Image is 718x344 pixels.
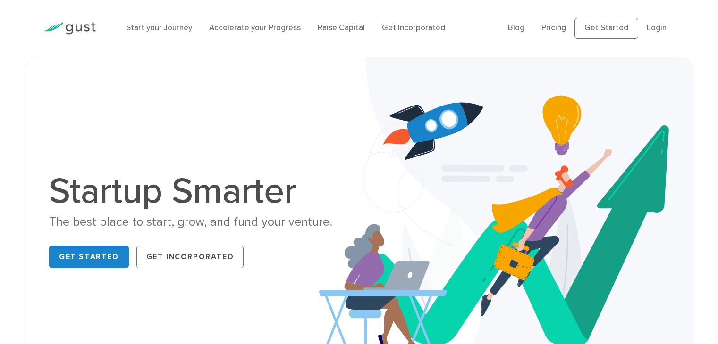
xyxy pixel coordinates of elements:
a: Get Incorporated [136,246,244,268]
img: Gust Logo [43,22,96,35]
a: Blog [508,23,524,33]
a: Accelerate your Progress [209,23,301,33]
h1: Startup Smarter [49,173,352,209]
div: The best place to start, grow, and fund your venture. [49,214,352,230]
a: Get Incorporated [382,23,445,33]
a: Pricing [541,23,566,33]
a: Start your Journey [126,23,192,33]
a: Get Started [49,246,129,268]
a: Get Started [574,18,638,39]
a: Raise Capital [318,23,365,33]
a: Login [647,23,667,33]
